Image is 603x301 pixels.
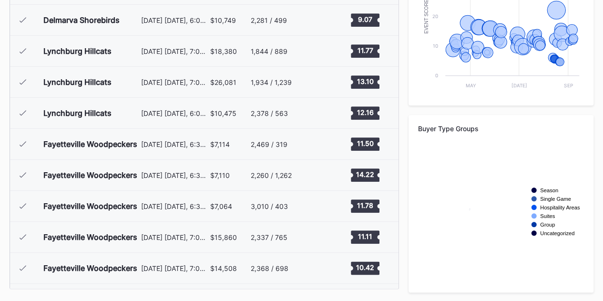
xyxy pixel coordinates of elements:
div: [DATE] [DATE], 7:05PM [141,233,208,241]
text: [DATE] [511,83,527,88]
text: May [465,83,476,88]
div: 2,281 / 499 [251,16,287,24]
text: 0 [435,73,438,78]
svg: Chart title [310,256,339,280]
text: Hospitality Areas [540,205,580,210]
svg: Chart title [310,39,339,63]
div: $7,114 [210,140,230,148]
text: 11.78 [357,201,373,209]
div: [DATE] [DATE], 6:35PM [141,140,208,148]
div: 1,934 / 1,239 [251,78,292,86]
div: Buyer Type Groups [418,125,584,133]
text: 12.16 [357,108,373,116]
div: [DATE] [DATE], 6:35PM [141,202,208,210]
text: Single Game [540,196,571,202]
div: 1,844 / 889 [251,47,287,55]
svg: Chart title [310,225,339,249]
div: Fayetteville Woodpeckers [43,201,137,211]
svg: Chart title [310,8,339,32]
text: 10 [433,43,438,49]
svg: Chart title [310,101,339,125]
text: 11.77 [357,46,373,54]
text: 13.10 [357,77,373,85]
svg: Chart title [310,70,339,94]
text: Group [540,222,555,228]
text: Season [540,187,558,193]
div: Delmarva Shorebirds [43,15,120,25]
div: $15,860 [210,233,237,241]
div: Lynchburg Hillcats [43,46,112,56]
div: $10,749 [210,16,236,24]
div: Fayetteville Woodpeckers [43,139,137,149]
div: [DATE] [DATE], 7:05PM [141,78,208,86]
svg: Chart title [310,132,339,156]
div: $18,380 [210,47,237,55]
text: 9.07 [358,15,372,23]
div: Lynchburg Hillcats [43,77,112,87]
svg: Chart title [310,163,339,187]
text: 20 [432,13,438,19]
text: 10.42 [356,263,374,271]
div: [DATE] [DATE], 7:05PM [141,264,208,272]
div: [DATE] [DATE], 7:05PM [141,47,208,55]
text: 11.50 [357,139,373,147]
div: [DATE] [DATE], 6:05PM [141,109,208,117]
div: [DATE] [DATE], 6:05PM [141,16,208,24]
div: 3,010 / 403 [251,202,288,210]
div: 2,337 / 765 [251,233,287,241]
text: 14.22 [356,170,374,178]
div: 2,378 / 563 [251,109,288,117]
svg: Chart title [310,194,339,218]
div: $7,110 [210,171,230,179]
div: $14,508 [210,264,237,272]
text: Suites [540,213,555,219]
svg: Chart title [418,140,584,283]
div: [DATE] [DATE], 6:35PM [141,171,208,179]
text: 11.11 [358,232,372,240]
div: Lynchburg Hillcats [43,108,112,118]
div: Fayetteville Woodpeckers [43,170,137,180]
div: 2,469 / 319 [251,140,287,148]
div: 2,368 / 698 [251,264,288,272]
div: $7,064 [210,202,232,210]
div: Fayetteville Woodpeckers [43,263,137,273]
text: Uncategorized [540,230,574,236]
div: 2,260 / 1,262 [251,171,292,179]
div: $10,475 [210,109,236,117]
text: Sep [564,83,572,88]
div: $26,081 [210,78,236,86]
div: Fayetteville Woodpeckers [43,232,137,242]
